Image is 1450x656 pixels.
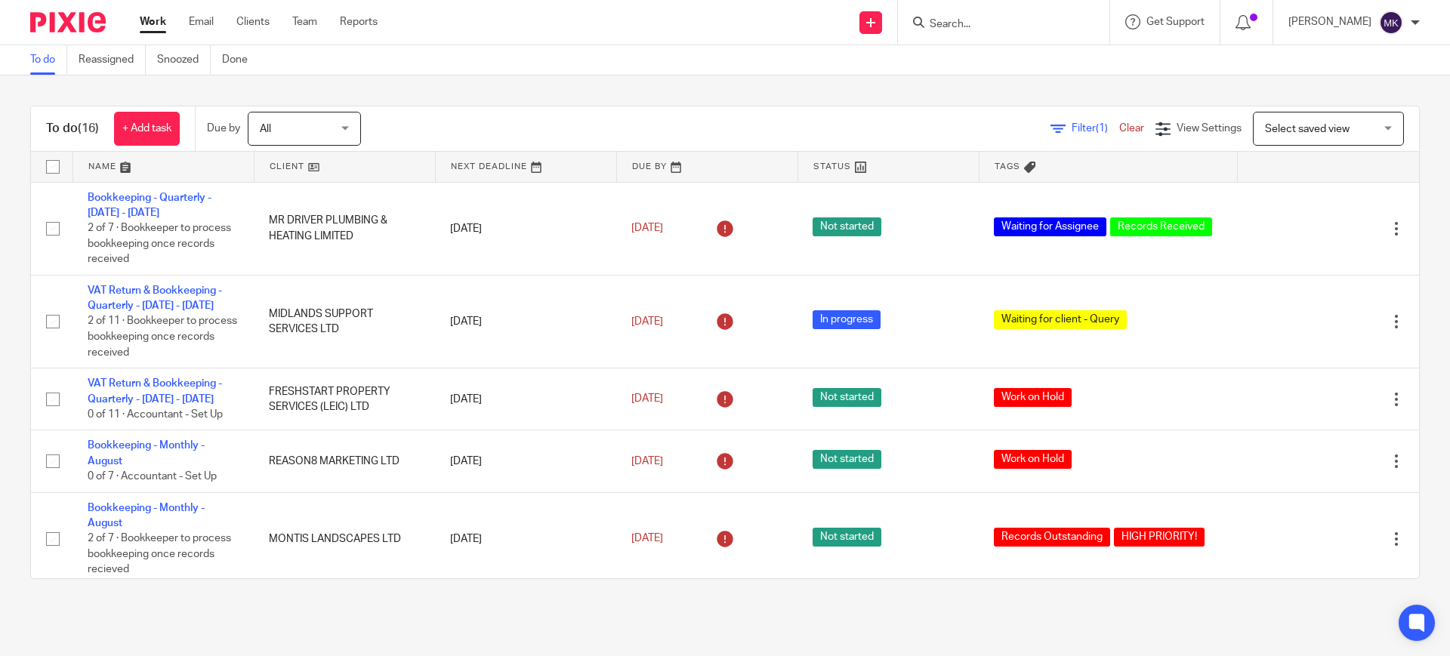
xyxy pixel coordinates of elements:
span: [DATE] [631,534,663,544]
a: Bookkeeping - Monthly - August [88,503,205,528]
a: Email [189,14,214,29]
span: 0 of 11 · Accountant - Set Up [88,409,223,420]
span: 2 of 11 · Bookkeeper to process bookkeeping once records received [88,316,237,358]
span: In progress [813,310,881,329]
span: [DATE] [631,394,663,405]
a: Clear [1119,123,1144,134]
span: 2 of 7 · Bookkeeper to process bookkeeping once records received [88,223,231,264]
a: Work [140,14,166,29]
h1: To do [46,121,99,137]
span: View Settings [1177,123,1242,134]
td: [DATE] [435,275,616,368]
span: All [260,124,271,134]
a: + Add task [114,112,180,146]
input: Search [928,18,1064,32]
a: Done [222,45,259,75]
td: MR DRIVER PLUMBING & HEATING LIMITED [254,182,435,275]
a: VAT Return & Bookkeeping - Quarterly - [DATE] - [DATE] [88,378,222,404]
td: [DATE] [435,368,616,430]
span: (16) [78,122,99,134]
span: Records Outstanding [994,528,1110,547]
span: [DATE] [631,223,663,233]
span: Select saved view [1265,124,1350,134]
img: svg%3E [1379,11,1403,35]
td: FRESHSTART PROPERTY SERVICES (LEIC) LTD [254,368,435,430]
td: [DATE] [435,492,616,585]
a: Reassigned [79,45,146,75]
td: MONTIS LANDSCAPES LTD [254,492,435,585]
span: 0 of 7 · Accountant - Set Up [88,471,217,482]
td: [DATE] [435,430,616,492]
a: Team [292,14,317,29]
span: [DATE] [631,456,663,467]
span: Waiting for Assignee [994,217,1106,236]
a: Bookkeeping - Monthly - August [88,440,205,466]
td: [DATE] [435,182,616,275]
span: Not started [813,450,881,469]
span: Waiting for client - Query [994,310,1127,329]
span: 2 of 7 · Bookkeeper to process bookkeeping once records recieved [88,534,231,575]
span: Work on Hold [994,388,1072,407]
span: [DATE] [631,316,663,327]
p: [PERSON_NAME] [1288,14,1371,29]
span: Not started [813,217,881,236]
p: Due by [207,121,240,136]
a: Bookkeeping - Quarterly - [DATE] - [DATE] [88,192,211,218]
a: Clients [236,14,270,29]
a: To do [30,45,67,75]
span: HIGH PRIORITY! [1114,528,1205,547]
span: Not started [813,388,881,407]
span: Not started [813,528,881,547]
img: Pixie [30,12,106,32]
span: Tags [995,162,1020,171]
a: Reports [340,14,378,29]
td: REASON8 MARKETING LTD [254,430,435,492]
td: MIDLANDS SUPPORT SERVICES LTD [254,275,435,368]
span: (1) [1096,123,1108,134]
span: Filter [1072,123,1119,134]
span: Records Received [1110,217,1212,236]
a: VAT Return & Bookkeeping - Quarterly - [DATE] - [DATE] [88,285,222,311]
span: Get Support [1146,17,1205,27]
span: Work on Hold [994,450,1072,469]
a: Snoozed [157,45,211,75]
